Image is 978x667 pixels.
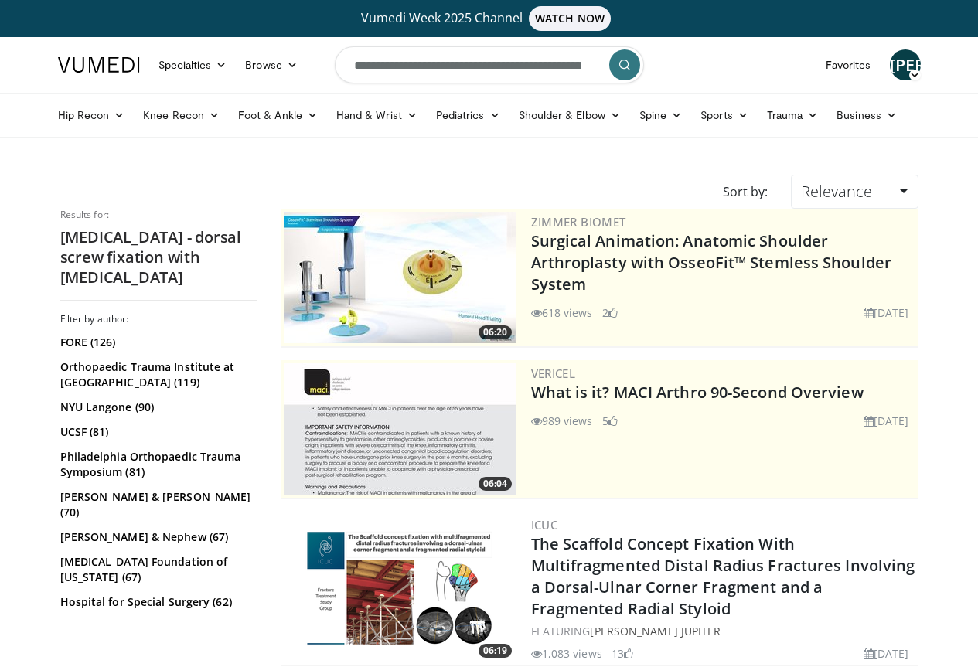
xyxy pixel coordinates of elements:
li: 618 views [531,305,593,321]
li: [DATE] [864,413,909,429]
a: Hospital for Special Surgery (62) [60,594,254,610]
div: FEATURING [531,623,915,639]
h2: [MEDICAL_DATA] - dorsal screw fixation with [MEDICAL_DATA] [60,227,257,288]
a: Browse [236,49,307,80]
a: Spine [630,100,691,131]
a: Zimmer Biomet [531,214,626,230]
a: Vumedi Week 2025 ChannelWATCH NOW [60,6,918,31]
a: Favorites [816,49,881,80]
img: 84e7f812-2061-4fff-86f6-cdff29f66ef4.300x170_q85_crop-smart_upscale.jpg [284,212,516,343]
li: [DATE] [864,305,909,321]
img: aa6cc8ed-3dbf-4b6a-8d82-4a06f68b6688.300x170_q85_crop-smart_upscale.jpg [284,363,516,495]
span: 06:20 [479,325,512,339]
img: VuMedi Logo [58,57,140,73]
a: [PERSON_NAME] & [PERSON_NAME] (70) [60,489,254,520]
a: Specialties [149,49,237,80]
span: 06:04 [479,477,512,491]
div: Sort by: [711,175,779,209]
a: Shoulder & Elbow [509,100,630,131]
a: Hip Recon [49,100,135,131]
li: [DATE] [864,645,909,662]
p: Results for: [60,209,257,221]
li: 2 [602,305,618,321]
a: FORE (126) [60,335,254,350]
a: Vericel [531,366,576,381]
span: 06:19 [479,644,512,658]
input: Search topics, interventions [335,46,644,83]
a: NYU Langone (90) [60,400,254,415]
a: [PERSON_NAME] [890,49,921,80]
a: 06:04 [284,363,516,495]
a: What is it? MACI Arthro 90-Second Overview [531,382,864,403]
a: Trauma [758,100,828,131]
a: Surgical Animation: Anatomic Shoulder Arthroplasty with OsseoFit™ Stemless Shoulder System [531,230,892,294]
span: Relevance [801,181,872,202]
a: Sports [691,100,758,131]
li: 13 [612,645,633,662]
img: 67694029-93d5-42aa-87fd-b8c6c924b8d5.png.300x170_q85_crop-smart_upscale.png [284,522,516,654]
a: Business [827,100,906,131]
a: Orthopaedic Trauma Institute at [GEOGRAPHIC_DATA] (119) [60,359,254,390]
li: 989 views [531,413,593,429]
a: [MEDICAL_DATA] Foundation of [US_STATE] (67) [60,554,254,585]
h3: Filter by author: [60,313,257,325]
a: 06:19 [284,522,516,654]
li: 5 [602,413,618,429]
a: Pediatrics [427,100,509,131]
li: 1,083 views [531,645,602,662]
a: Hand & Wrist [327,100,427,131]
a: ICUC [531,517,558,533]
a: The Scaffold Concept Fixation With Multifragmented Distal Radius Fractures Involving a Dorsal-Uln... [531,533,915,619]
a: 06:20 [284,212,516,343]
a: Philadelphia Orthopaedic Trauma Symposium (81) [60,449,254,480]
a: Foot & Ankle [229,100,327,131]
a: Knee Recon [134,100,229,131]
a: Relevance [791,175,918,209]
a: [PERSON_NAME] & Nephew (67) [60,529,254,545]
span: WATCH NOW [529,6,611,31]
a: UCSF (81) [60,424,254,440]
a: [PERSON_NAME] Jupiter [590,624,721,638]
